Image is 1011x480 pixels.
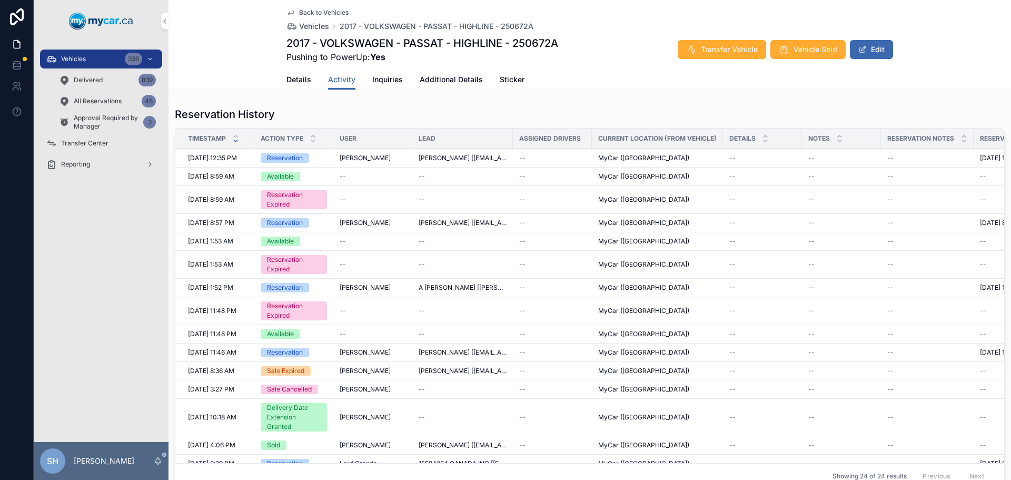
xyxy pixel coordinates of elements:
span: -- [519,260,526,269]
span: Additional Details [420,74,483,85]
span: All Reservations [74,97,122,105]
span: -- [887,219,894,227]
span: -- [519,385,526,394]
span: -- [729,367,736,375]
span: -- [519,330,526,338]
a: Approval Required by Manager3 [53,113,162,132]
span: -- [980,307,986,315]
div: Reservation [267,153,303,163]
span: [DATE] 3:27 PM [188,385,234,394]
span: [DATE] 1:53 AM [188,260,233,269]
span: -- [419,385,425,394]
span: -- [519,172,526,181]
span: User [340,134,356,143]
span: -- [980,385,986,394]
span: -- [340,237,346,246]
span: -- [980,195,986,204]
span: -- [729,307,736,315]
span: Details [729,134,756,143]
span: -- [519,441,526,449]
span: -- [729,413,736,422]
span: Transfer Vehicle [701,44,758,55]
span: Reporting [61,160,90,169]
span: Inquiries [372,74,403,85]
div: Sale Cancelled [267,385,312,394]
div: 839 [138,74,156,86]
div: Reservation [267,459,303,468]
span: [PERSON_NAME] [[EMAIL_ADDRESS][PERSON_NAME][DOMAIN_NAME]] [419,154,507,162]
span: 15584264 CANADA INC [[EMAIL_ADDRESS][DOMAIN_NAME]] [419,459,507,468]
div: Available [267,329,294,339]
span: -- [980,330,986,338]
span: -- [340,195,346,204]
span: -- [808,195,815,204]
span: -- [887,237,894,246]
span: [PERSON_NAME] [340,154,391,162]
span: [DATE] 8:57 PM [188,219,234,227]
span: -- [519,283,526,292]
span: -- [729,195,736,204]
span: A [PERSON_NAME] [[PERSON_NAME][EMAIL_ADDRESS][DOMAIN_NAME]] [419,283,507,292]
span: Action Type [261,134,303,143]
span: [DATE] 6:39 PM [188,459,234,468]
div: Reservation [267,283,303,292]
button: Vehicle Sold [770,40,846,59]
strong: Yes [370,52,385,62]
span: -- [340,307,346,315]
span: -- [729,459,736,468]
span: Sticker [500,74,524,85]
span: MyCar ([GEOGRAPHIC_DATA]) [598,195,689,204]
span: -- [729,172,736,181]
span: -- [887,260,894,269]
span: MyCar ([GEOGRAPHIC_DATA]) [598,330,689,338]
span: [DATE] 10:18 AM [188,413,236,422]
span: -- [808,459,815,468]
span: [DATE] 8:59 AM [188,195,234,204]
span: [PERSON_NAME] [[EMAIL_ADDRESS][DOMAIN_NAME]] [419,441,507,449]
a: Additional Details [420,70,483,91]
span: -- [887,441,894,449]
span: -- [980,237,986,246]
span: -- [729,330,736,338]
span: -- [729,219,736,227]
span: [DATE] 11:46 AM [188,348,236,357]
img: App logo [69,13,133,30]
span: [PERSON_NAME] [340,441,391,449]
div: 48 [142,95,156,107]
span: MyCar ([GEOGRAPHIC_DATA]) [598,441,689,449]
span: -- [340,172,346,181]
div: Reservation Expired [267,190,321,209]
span: -- [808,260,815,269]
a: Inquiries [372,70,403,91]
span: [DATE] 8:36 AM [188,367,234,375]
span: -- [419,260,425,269]
span: [DATE] 1:52 PM [188,283,233,292]
span: -- [980,441,986,449]
span: -- [419,172,425,181]
span: [PERSON_NAME] [[EMAIL_ADDRESS][DOMAIN_NAME]] [419,348,507,357]
span: [PERSON_NAME] [340,283,391,292]
span: MyCar ([GEOGRAPHIC_DATA]) [598,413,689,422]
a: Transfer Center [40,134,162,153]
span: Details [286,74,311,85]
a: Vehicles [286,21,329,32]
span: Back to Vehicles [299,8,349,17]
a: 2017 - VOLKSWAGEN - PASSAT - HIGHLINE - 250672A [340,21,533,32]
span: -- [808,367,815,375]
span: -- [980,367,986,375]
a: Reporting [40,155,162,174]
span: Notes [808,134,830,143]
span: Vehicle Sold [794,44,837,55]
span: -- [519,195,526,204]
span: Lead [419,134,435,143]
span: -- [729,385,736,394]
span: Transfer Center [61,139,108,148]
span: -- [808,348,815,357]
span: -- [808,413,815,422]
span: [PERSON_NAME] [340,367,391,375]
span: -- [419,413,425,422]
span: -- [419,237,425,246]
span: [DATE] 8:59 AM [188,172,234,181]
span: -- [887,459,894,468]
